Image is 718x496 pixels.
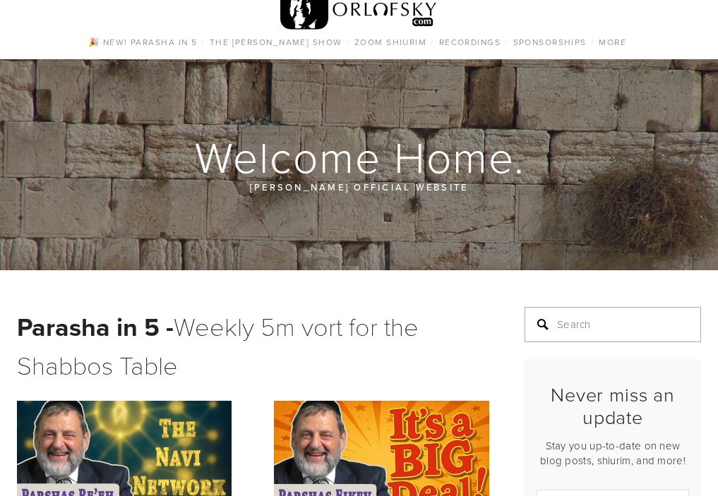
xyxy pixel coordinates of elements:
[17,134,702,179] h1: Welcome Home.
[525,307,701,342] input: Search
[350,33,431,52] a: Zoom Shiurim
[346,36,349,48] span: /
[537,438,689,468] p: Stay you up-to-date on new blog posts, shiurim, and more!
[435,33,505,52] a: Recordings
[509,33,591,52] a: Sponsorships
[505,36,508,48] span: /
[594,33,630,52] a: More
[201,36,205,48] span: /
[85,179,633,195] p: [PERSON_NAME] official website
[591,36,594,48] span: /
[84,33,201,52] a: 🎉 NEW! Parasha in 5
[17,307,489,384] h1: Weekly 5m vort for the Shabbos Table
[537,383,689,429] h2: Never miss an update
[431,36,434,48] span: /
[205,33,347,52] a: The [PERSON_NAME] Show
[17,308,174,345] strong: Parasha in 5 -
